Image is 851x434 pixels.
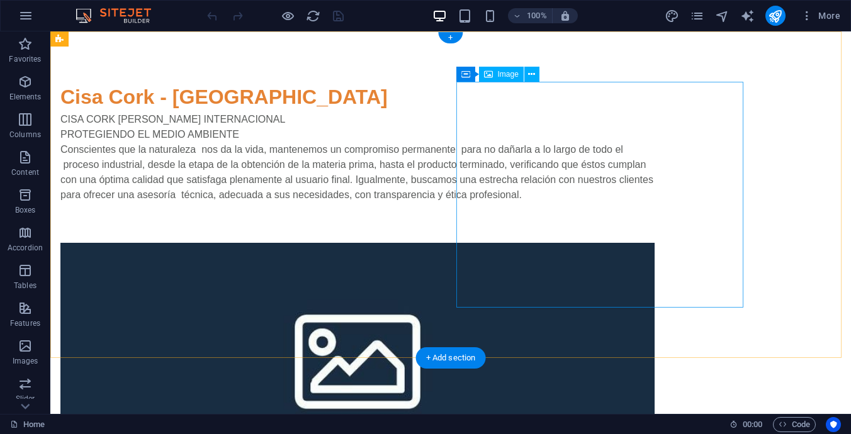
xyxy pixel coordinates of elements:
[527,8,547,23] h6: 100%
[768,9,782,23] i: Publish
[8,243,43,253] p: Accordion
[416,347,486,369] div: + Add section
[743,417,762,432] span: 00 00
[773,417,816,432] button: Code
[730,417,763,432] h6: Session time
[72,8,167,23] img: Editor Logo
[16,394,35,404] p: Slider
[560,10,571,21] i: On resize automatically adjust zoom level to fit chosen device.
[9,92,42,102] p: Elements
[690,9,704,23] i: Pages (Ctrl+Alt+S)
[715,9,730,23] i: Navigator
[765,6,786,26] button: publish
[715,8,730,23] button: navigator
[779,417,810,432] span: Code
[305,8,320,23] button: reload
[438,32,463,43] div: +
[14,281,37,291] p: Tables
[508,8,553,23] button: 100%
[665,8,680,23] button: design
[10,417,45,432] a: Click to cancel selection. Double-click to open Pages
[665,9,679,23] i: Design (Ctrl+Alt+Y)
[796,6,845,26] button: More
[498,70,519,78] span: Image
[752,420,753,429] span: :
[9,54,41,64] p: Favorites
[801,9,840,22] span: More
[740,8,755,23] button: text_generator
[10,318,40,328] p: Features
[690,8,705,23] button: pages
[740,9,755,23] i: AI Writer
[280,8,295,23] button: Click here to leave preview mode and continue editing
[306,9,320,23] i: Reload page
[13,356,38,366] p: Images
[15,205,36,215] p: Boxes
[9,130,41,140] p: Columns
[826,417,841,432] button: Usercentrics
[11,167,39,177] p: Content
